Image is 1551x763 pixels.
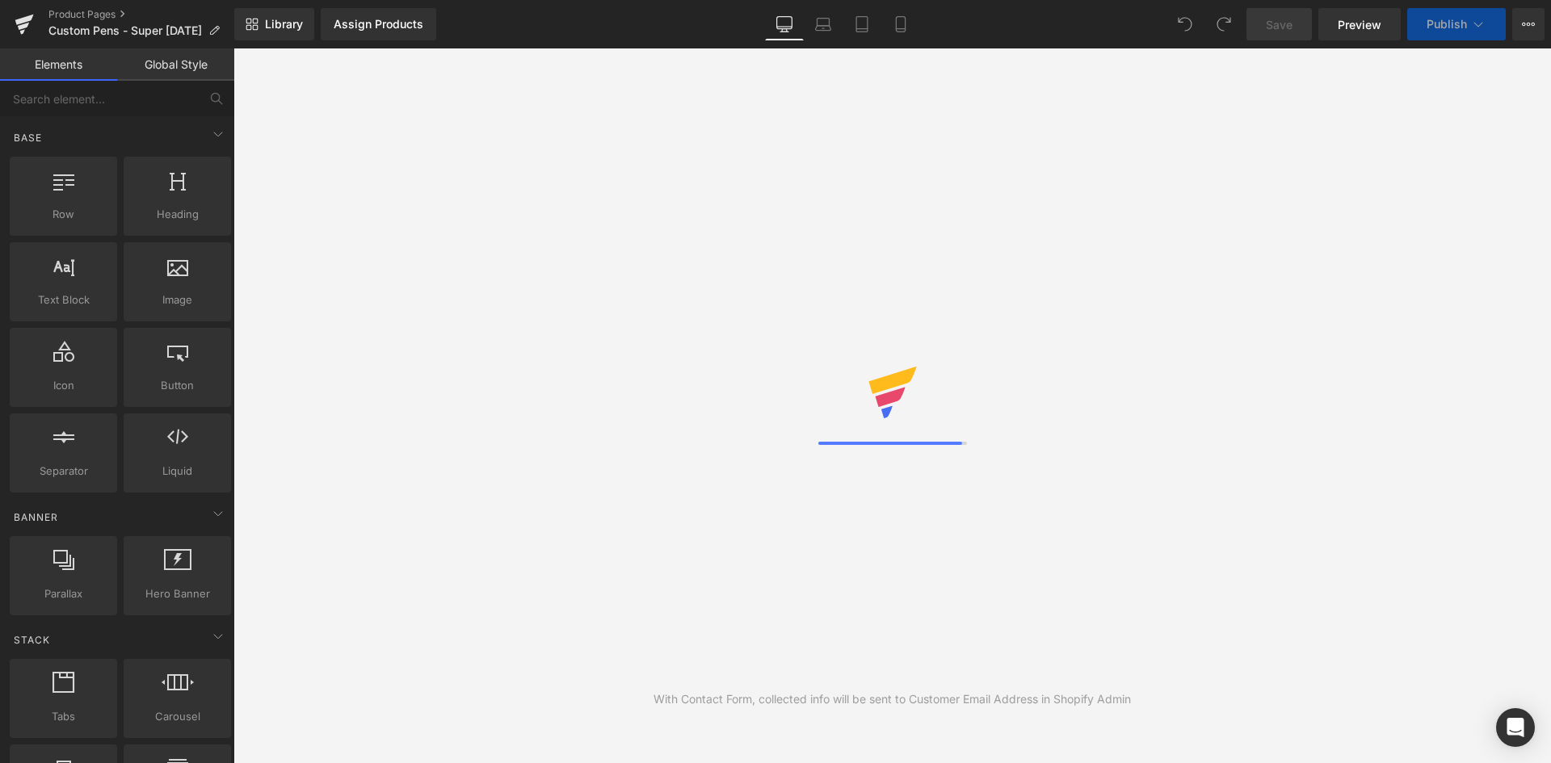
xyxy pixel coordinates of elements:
span: Base [12,130,44,145]
span: Button [128,377,226,394]
a: New Library [234,8,314,40]
a: Mobile [881,8,920,40]
a: Global Style [117,48,234,81]
span: Carousel [128,708,226,725]
span: Save [1266,16,1292,33]
span: Publish [1427,18,1467,31]
span: Liquid [128,463,226,480]
div: Assign Products [334,18,423,31]
a: Preview [1318,8,1401,40]
span: Hero Banner [128,585,226,602]
a: Tablet [843,8,881,40]
div: Open Intercom Messenger [1496,708,1535,747]
span: Image [128,291,226,308]
span: Banner [12,509,60,525]
span: Row [15,206,112,223]
span: Stack [12,632,52,648]
div: With Contact Form, collected info will be sent to Customer Email Address in Shopify Admin [654,690,1131,708]
button: More [1512,8,1545,40]
button: Redo [1208,8,1240,40]
button: Publish [1407,8,1506,40]
a: Product Pages [48,8,234,21]
a: Desktop [765,8,804,40]
span: Separator [15,463,112,480]
span: Text Block [15,291,112,308]
span: Library [265,17,303,31]
span: Custom Pens - Super [DATE] [48,24,202,37]
button: Undo [1169,8,1201,40]
a: Laptop [804,8,843,40]
span: Parallax [15,585,112,602]
span: Heading [128,206,226,223]
span: Icon [15,377,112,394]
span: Preview [1338,16,1381,33]
span: Tabs [15,708,112,725]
